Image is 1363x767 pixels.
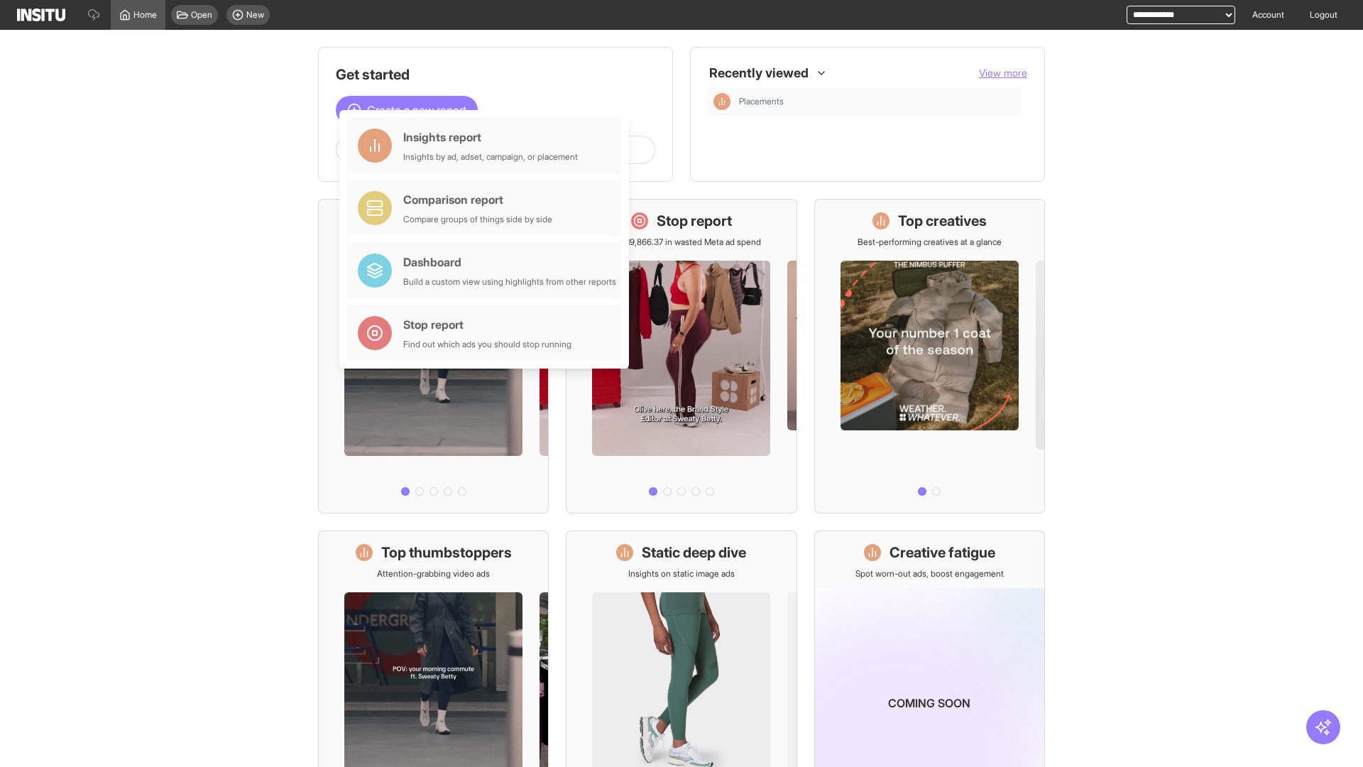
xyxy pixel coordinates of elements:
span: New [246,9,264,21]
h1: Top thumbstoppers [381,543,512,562]
div: Dashboard [403,254,616,271]
div: Stop report [403,316,571,333]
span: Home [133,9,157,21]
span: Placements [739,96,784,107]
div: Insights report [403,129,578,146]
p: Best-performing creatives at a glance [858,236,1002,248]
h1: Stop report [657,211,732,231]
p: Save £19,866.37 in wasted Meta ad spend [601,236,761,248]
p: Attention-grabbing video ads [377,568,490,580]
button: Create a new report [336,96,478,124]
a: Top creativesBest-performing creatives at a glance [814,199,1045,513]
span: Create a new report [367,102,466,119]
p: Insights on static image ads [628,568,735,580]
div: Insights by ad, adset, campaign, or placement [403,151,578,163]
span: View more [979,67,1027,79]
div: Find out which ads you should stop running [403,339,571,350]
div: Compare groups of things side by side [403,214,552,225]
button: View more [979,66,1027,80]
span: Open [191,9,212,21]
div: Insights [713,93,730,110]
a: Stop reportSave £19,866.37 in wasted Meta ad spend [566,199,797,513]
a: What's live nowSee all active ads instantly [318,199,549,513]
h1: Top creatives [898,211,987,231]
span: Placements [739,96,1016,107]
img: Logo [17,9,65,21]
div: Build a custom view using highlights from other reports [403,276,616,288]
h1: Static deep dive [642,543,746,562]
h1: Get started [336,65,655,85]
div: Comparison report [403,191,552,208]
